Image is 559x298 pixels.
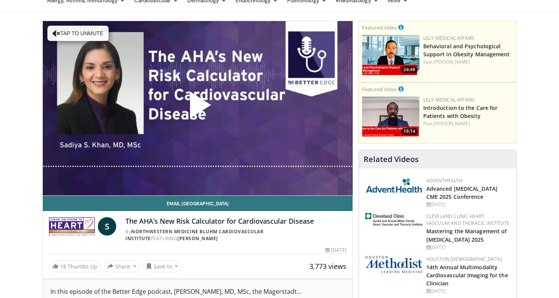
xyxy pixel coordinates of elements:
small: Featured Video [362,86,397,93]
img: Northwestern Medicine Bluhm Cardiovascular Institute [49,217,95,236]
a: Lilly Medical Affairs [423,97,475,103]
button: Save to [143,260,182,272]
div: [DATE] [325,247,346,254]
a: [PERSON_NAME] [434,59,470,65]
span: 18 [60,263,66,270]
a: AdventHealth [426,177,463,184]
a: [PERSON_NAME] [177,235,218,242]
img: d536a004-a009-4cb9-9ce6-f9f56c670ef5.jpg.150x105_q85_autocrop_double_scale_upscale_version-0.2.jpg [365,213,422,226]
div: [DATE] [426,244,510,251]
a: Cleveland Clinic Heart, Vascular and Thoracic Institute [426,213,510,226]
button: Share [104,260,140,272]
div: Feat. [423,120,513,127]
a: Mastering the Management of [MEDICAL_DATA] 2025 [426,228,507,243]
small: Featured Video [362,24,397,31]
video-js: Video Player [43,21,353,196]
button: Play Video [129,70,266,146]
a: Lilly Medical Affairs [423,35,475,41]
span: 3,773 views [309,262,346,271]
a: [PERSON_NAME] [434,120,470,127]
span: 19:14 [401,128,418,135]
a: Northwestern Medicine Bluhm Cardiovascular Institute [125,228,263,242]
a: Email [GEOGRAPHIC_DATA] [43,196,353,211]
h4: The AHA’s New Risk Calculator for Cardiovascular Disease [125,217,346,226]
h4: Related Videos [364,155,419,164]
span: 24:49 [401,66,418,73]
a: Advanced [MEDICAL_DATA] CME 2025 Conference [426,185,497,200]
a: S [98,217,116,236]
div: By FEATURING [125,228,346,242]
img: 5e4488cc-e109-4a4e-9fd9-73bb9237ee91.png.150x105_q85_autocrop_double_scale_upscale_version-0.2.png [365,256,422,273]
a: Behavioral and Psychological Support in Obesity Management [423,43,510,58]
div: [DATE] [426,288,510,295]
a: 24:49 [362,35,419,75]
img: 5c3c682d-da39-4b33-93a5-b3fb6ba9580b.jpg.150x105_q85_autocrop_double_scale_upscale_version-0.2.jpg [365,177,422,193]
div: [DATE] [426,201,510,208]
a: 19:14 [362,97,419,137]
div: Feat. [423,59,513,65]
a: Houston [DEMOGRAPHIC_DATA] [426,256,502,262]
a: 14th Annual Multimodality Cardiovascular Imaging for the Clinician [426,264,508,287]
img: acc2e291-ced4-4dd5-b17b-d06994da28f3.png.150x105_q85_crop-smart_upscale.png [362,97,419,137]
img: ba3304f6-7838-4e41-9c0f-2e31ebde6754.png.150x105_q85_crop-smart_upscale.png [362,35,419,75]
a: 18 Thumbs Up [49,260,101,272]
button: Tap to unmute [47,26,109,41]
a: Introduction to the Care for Patients with Obesity [423,104,498,120]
